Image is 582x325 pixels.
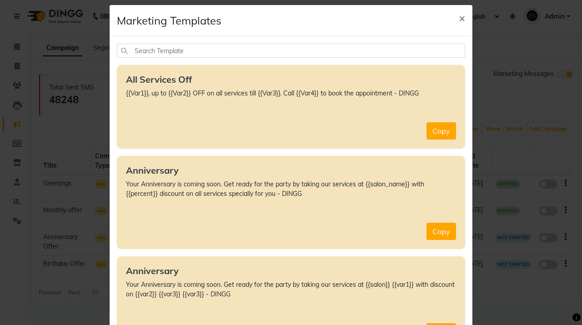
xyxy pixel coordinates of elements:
p: Your Anniversary is coming soon. Get ready for the party by taking our services at {{salon}} {{va... [126,280,456,299]
h4: Marketing Templates [117,12,221,29]
p: Your Anniversary is coming soon. Get ready for the party by taking our services at {{salon_name}}... [126,180,456,199]
h5: All Services Off [126,74,456,85]
p: {{Var1}}, up to {{Var2}} OFF on all services till {{Var3}}. Call {{Var4}} to book the appointment... [126,89,456,98]
input: Search Template [117,44,465,58]
h5: Anniversary [126,165,456,176]
button: Close [452,5,472,30]
h5: Anniversary [126,265,456,276]
span: × [459,11,465,25]
button: Copy [426,122,456,140]
button: Copy [426,223,456,240]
